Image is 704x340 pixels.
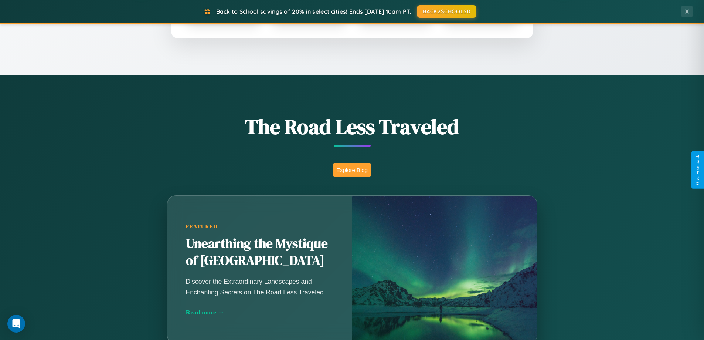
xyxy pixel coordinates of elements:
[417,5,476,18] button: BACK2SCHOOL20
[186,276,334,297] p: Discover the Extraordinary Landscapes and Enchanting Secrets on The Road Less Traveled.
[333,163,371,177] button: Explore Blog
[130,112,574,141] h1: The Road Less Traveled
[186,223,334,230] div: Featured
[695,155,700,185] div: Give Feedback
[186,309,334,316] div: Read more →
[216,8,411,15] span: Back to School savings of 20% in select cities! Ends [DATE] 10am PT.
[186,235,334,269] h2: Unearthing the Mystique of [GEOGRAPHIC_DATA]
[7,315,25,333] div: Open Intercom Messenger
